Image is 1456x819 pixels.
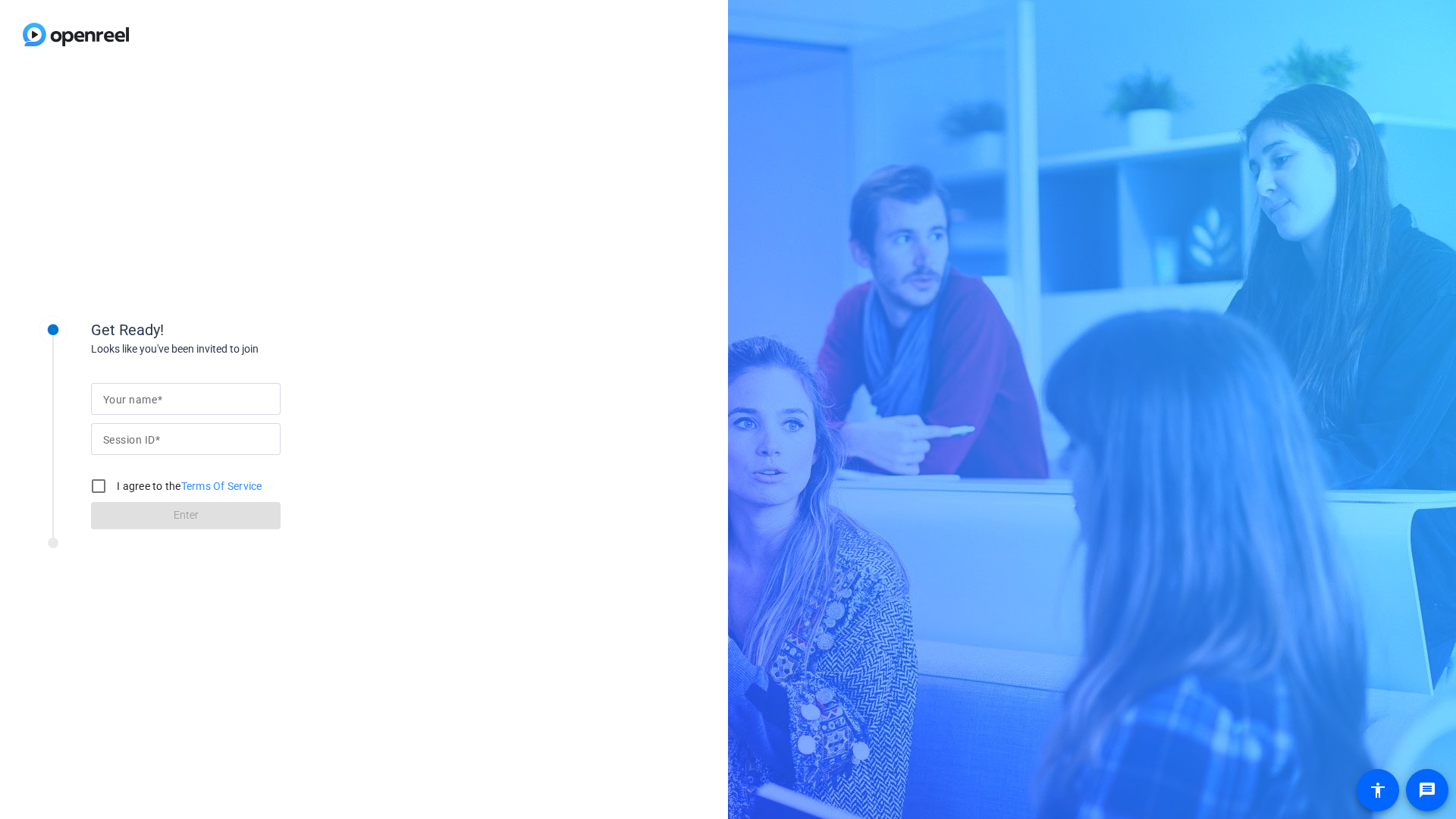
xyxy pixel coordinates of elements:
[91,341,394,357] div: Looks like you've been invited to join
[1418,781,1436,799] mat-icon: message
[1369,781,1387,799] mat-icon: accessibility
[103,434,155,446] mat-label: Session ID
[181,480,262,492] a: Terms Of Service
[114,479,262,494] label: I agree to the
[91,318,394,341] div: Get Ready!
[103,394,157,406] mat-label: Your name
